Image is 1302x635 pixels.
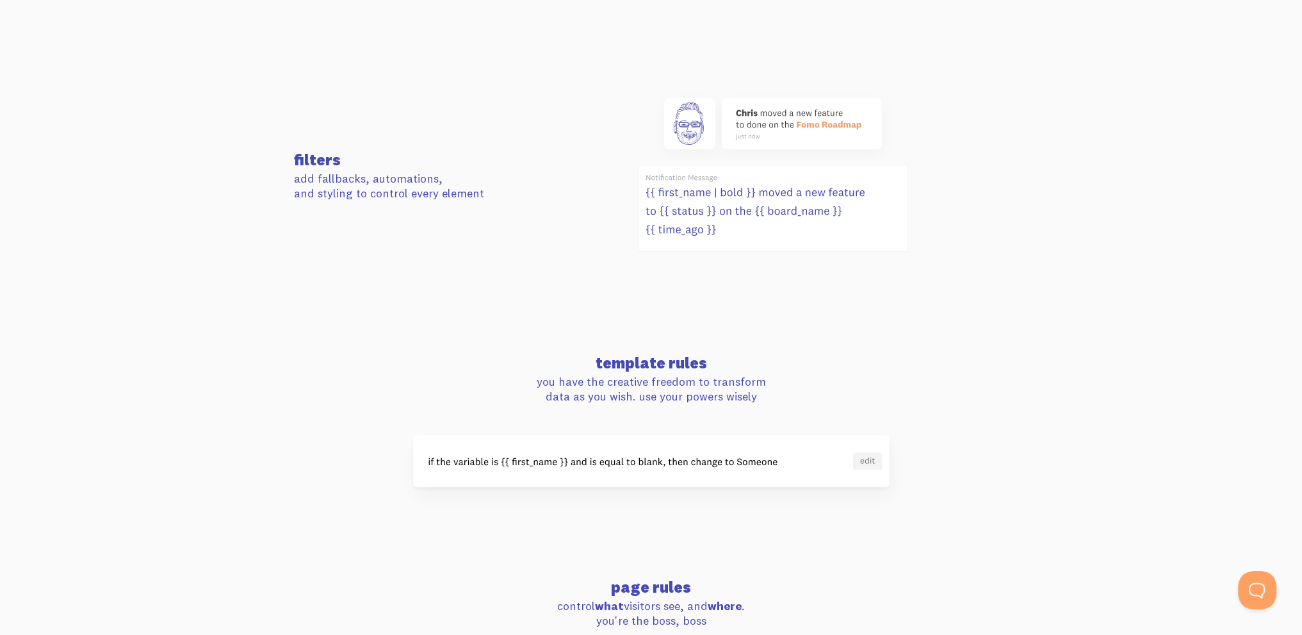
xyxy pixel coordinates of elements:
p: add fallbacks, automations, and styling to control every element [294,171,522,201]
h3: page rules [294,579,1009,595]
iframe: Help Scout Beacon - Open [1238,571,1276,609]
h3: template rules [294,355,1009,370]
p: you have the creative freedom to transform data as you wish. use your powers wisely [294,374,1009,404]
img: template-rules-4e8edb3b167c915cb1aaaf59280f2ab67a7c53d86f64bb54de29b0587e5a560c.svg [413,435,890,487]
strong: what [595,598,624,613]
h3: filters [294,152,522,167]
p: control visitors see, and . you're the boss, boss [294,598,1009,629]
strong: where [708,598,742,613]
